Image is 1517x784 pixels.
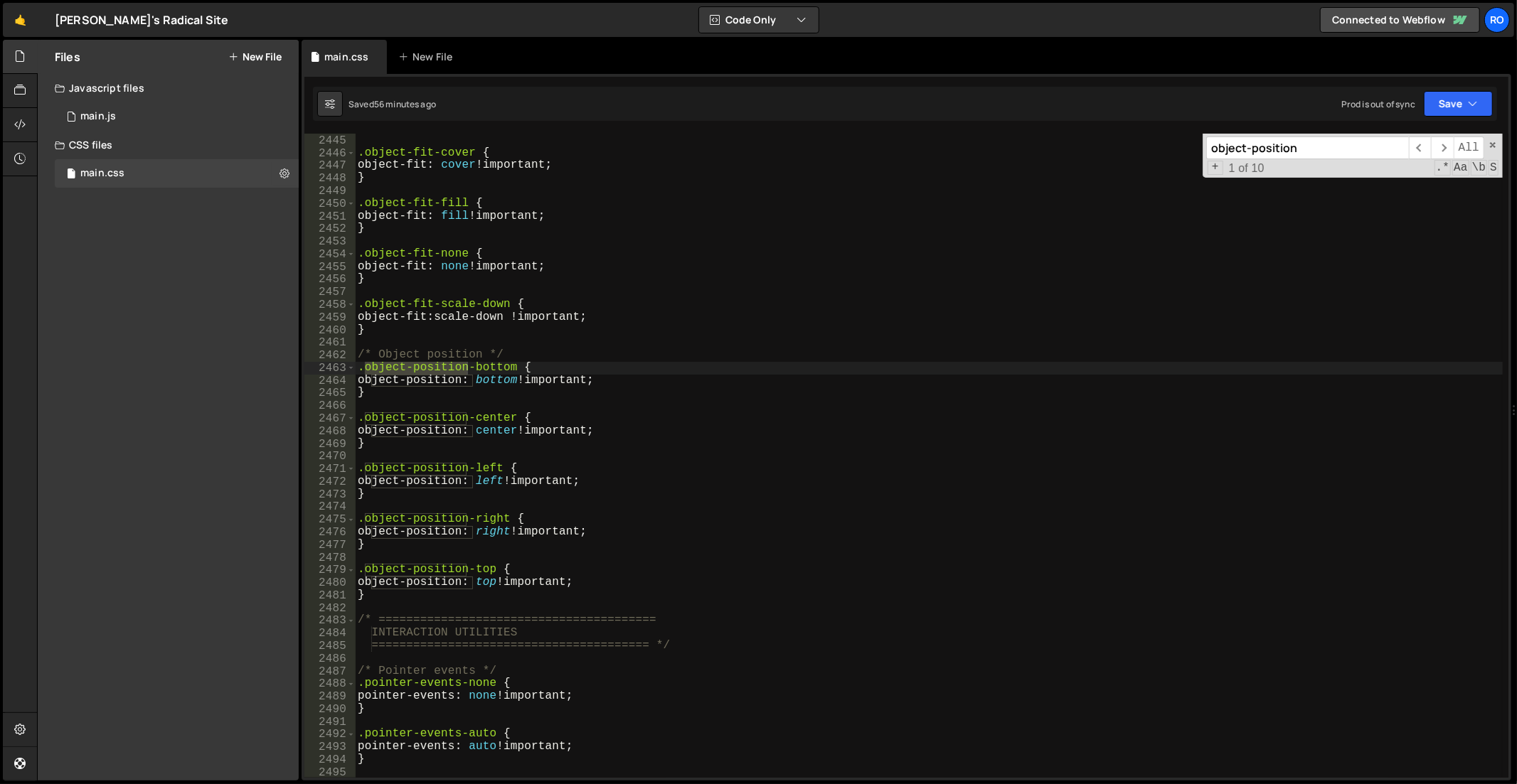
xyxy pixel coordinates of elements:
div: 2463 [304,362,356,375]
div: 2450 [304,198,356,210]
span: Alt-Enter [1454,136,1484,159]
div: main.css [80,167,124,180]
div: 2491 [304,716,356,729]
div: 2459 [304,311,356,324]
div: 2468 [304,425,356,438]
input: Search for [1206,136,1409,159]
div: 2479 [304,564,356,576]
div: Prod is out of sync [1341,98,1415,110]
div: 2483 [304,614,356,627]
div: 16726/45737.js [55,102,299,131]
div: 2453 [304,235,356,248]
span: CaseSensitive Search [1452,160,1469,176]
div: Saved [348,98,436,110]
a: Connected to Webflow [1320,7,1480,33]
div: main.css [324,50,368,64]
div: 2457 [304,286,356,299]
div: 2454 [304,248,356,261]
div: 2493 [304,741,356,753]
span: RegExp Search [1435,160,1452,176]
div: Javascript files [38,74,299,102]
div: 2461 [304,336,356,349]
div: 2448 [304,172,356,185]
span: Toggle Replace mode [1208,161,1223,175]
div: CSS files [38,131,299,159]
div: 2488 [304,677,356,690]
div: 2474 [304,500,356,513]
span: Search In Selection [1489,160,1499,176]
div: 2473 [304,488,356,501]
div: 2469 [304,438,356,451]
div: 16726/45739.css [55,159,299,188]
div: 2489 [304,690,356,703]
div: 2446 [304,147,356,160]
div: New File [398,50,458,64]
div: 2455 [304,261,356,274]
div: 2445 [304,134,356,147]
a: 🤙 [3,3,38,37]
div: 2475 [304,513,356,526]
div: 2481 [304,589,356,602]
div: 2456 [304,273,356,286]
div: 2492 [304,728,356,741]
div: 2470 [304,450,356,463]
div: 2462 [304,349,356,362]
span: 1 of 10 [1223,162,1270,175]
div: 2464 [304,375,356,387]
div: 56 minutes ago [374,98,436,110]
div: 2466 [304,399,356,412]
div: 2447 [304,159,356,172]
div: 2495 [304,766,356,779]
button: Code Only [699,7,819,33]
button: New File [228,51,282,63]
span: ​ [1409,136,1431,159]
div: 2452 [304,222,356,235]
div: 2449 [304,185,356,198]
div: 2478 [304,552,356,564]
div: 2494 [304,753,356,766]
div: 2465 [304,387,356,399]
div: 2460 [304,324,356,337]
h2: Files [55,49,80,65]
div: main.js [80,110,116,123]
div: 2472 [304,476,356,488]
span: ​ [1431,136,1453,159]
div: 2467 [304,412,356,425]
div: 2485 [304,640,356,653]
div: 2480 [304,576,356,589]
div: 2487 [304,665,356,678]
button: Save [1424,91,1493,117]
div: 2476 [304,526,356,539]
div: 2471 [304,463,356,476]
div: 2458 [304,299,356,311]
div: [PERSON_NAME]'s Radical Site [55,11,228,28]
div: 2482 [304,602,356,615]
div: 2490 [304,703,356,716]
div: 2451 [304,210,356,223]
div: 2477 [304,539,356,552]
div: 2484 [304,627,356,640]
a: Ro [1484,7,1510,33]
span: Whole Word Search [1471,160,1488,176]
div: 2486 [304,653,356,665]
